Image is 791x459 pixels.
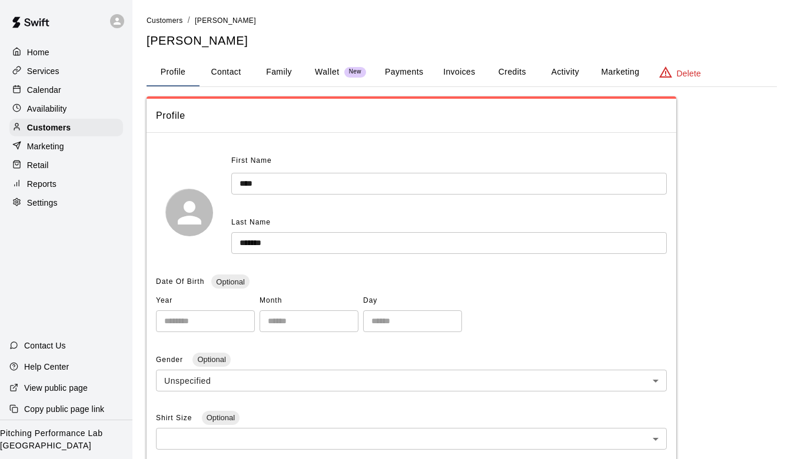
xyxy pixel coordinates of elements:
[27,103,67,115] p: Availability
[156,277,204,286] span: Date Of Birth
[156,356,185,364] span: Gender
[202,413,240,422] span: Optional
[260,292,358,310] span: Month
[9,156,123,174] a: Retail
[211,277,249,286] span: Optional
[9,194,123,212] a: Settings
[192,355,230,364] span: Optional
[231,218,271,226] span: Last Name
[677,68,701,79] p: Delete
[200,58,252,86] button: Contact
[147,58,777,86] div: basic tabs example
[156,414,195,422] span: Shirt Size
[147,58,200,86] button: Profile
[24,340,66,351] p: Contact Us
[9,43,123,61] a: Home
[27,65,59,77] p: Services
[27,140,64,152] p: Marketing
[27,197,58,209] p: Settings
[231,152,272,170] span: First Name
[344,68,366,76] span: New
[27,84,61,96] p: Calendar
[147,14,777,27] nav: breadcrumb
[9,138,123,155] a: Marketing
[375,58,433,86] button: Payments
[9,100,123,118] a: Availability
[27,46,49,58] p: Home
[27,159,49,171] p: Retail
[486,58,539,86] button: Credits
[156,292,255,310] span: Year
[195,16,256,25] span: [PERSON_NAME]
[24,403,104,415] p: Copy public page link
[591,58,649,86] button: Marketing
[27,178,56,190] p: Reports
[252,58,305,86] button: Family
[363,292,462,310] span: Day
[9,62,123,80] a: Services
[9,119,123,136] a: Customers
[27,122,71,133] p: Customers
[188,14,190,26] li: /
[156,108,667,123] span: Profile
[24,361,69,373] p: Help Center
[9,81,123,99] a: Calendar
[156,370,667,391] div: Unspecified
[147,15,183,25] a: Customers
[315,66,340,78] p: Wallet
[433,58,486,86] button: Invoices
[147,33,777,49] h5: [PERSON_NAME]
[9,175,123,193] a: Reports
[539,58,591,86] button: Activity
[24,382,88,394] p: View public page
[147,16,183,25] span: Customers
